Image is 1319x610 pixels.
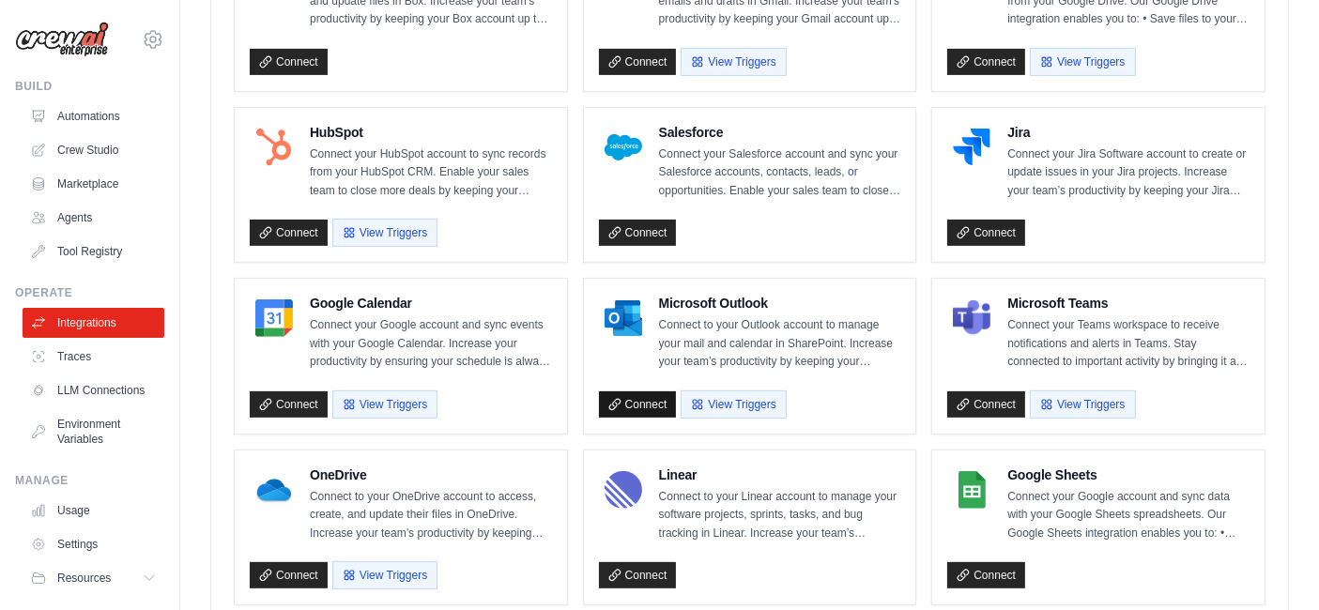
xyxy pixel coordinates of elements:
button: View Triggers [1030,390,1135,419]
span: Resources [57,571,111,586]
img: Linear Logo [605,471,642,509]
h4: Jira [1007,123,1250,142]
button: View Triggers [332,561,437,589]
button: View Triggers [332,219,437,247]
h4: Salesforce [659,123,901,142]
a: Integrations [23,308,164,338]
p: Connect your Teams workspace to receive notifications and alerts in Teams. Stay connected to impo... [1007,316,1250,372]
p: Connect your Salesforce account and sync your Salesforce accounts, contacts, leads, or opportunit... [659,145,901,201]
a: Connect [947,220,1025,246]
button: View Triggers [681,390,786,419]
div: Operate [15,285,164,300]
p: Connect to your Linear account to manage your software projects, sprints, tasks, and bug tracking... [659,488,901,543]
img: OneDrive Logo [255,471,293,509]
h4: OneDrive [310,465,552,484]
a: Connect [599,49,677,75]
a: Connect [250,49,328,75]
p: Connect your HubSpot account to sync records from your HubSpot CRM. Enable your sales team to clo... [310,145,552,201]
a: Connect [947,49,1025,75]
img: Logo [15,22,109,57]
button: View Triggers [1030,48,1135,76]
button: Resources [23,563,164,593]
img: Google Sheets Logo [953,471,990,509]
a: Settings [23,529,164,559]
img: HubSpot Logo [255,129,293,166]
p: Connect your Jira Software account to create or update issues in your Jira projects. Increase you... [1007,145,1250,201]
img: Jira Logo [953,129,990,166]
p: Connect your Google account and sync events with your Google Calendar. Increase your productivity... [310,316,552,372]
p: Connect to your Outlook account to manage your mail and calendar in SharePoint. Increase your tea... [659,316,901,372]
a: Agents [23,203,164,233]
p: Connect your Google account and sync data with your Google Sheets spreadsheets. Our Google Sheets... [1007,488,1250,543]
a: Connect [599,391,677,418]
a: Connect [250,220,328,246]
button: View Triggers [681,48,786,76]
h4: Microsoft Teams [1007,294,1250,313]
h4: Google Calendar [310,294,552,313]
a: Crew Studio [23,135,164,165]
img: Salesforce Logo [605,129,642,166]
a: Usage [23,496,164,526]
a: Connect [250,391,328,418]
a: Traces [23,342,164,372]
a: Environment Variables [23,409,164,454]
img: Microsoft Teams Logo [953,299,990,337]
h4: Linear [659,465,901,484]
a: Connect [599,220,677,246]
a: Automations [23,101,164,131]
h4: Google Sheets [1007,465,1250,484]
a: Connect [947,391,1025,418]
h4: HubSpot [310,123,552,142]
a: Connect [947,562,1025,588]
iframe: Chat Widget [1225,520,1319,610]
h4: Microsoft Outlook [659,294,901,313]
p: Connect to your OneDrive account to access, create, and update their files in OneDrive. Increase ... [310,488,552,543]
div: Manage [15,473,164,488]
div: Build [15,79,164,94]
button: View Triggers [332,390,437,419]
a: Connect [599,562,677,588]
img: Microsoft Outlook Logo [605,299,642,337]
a: LLM Connections [23,375,164,405]
img: Google Calendar Logo [255,299,293,337]
a: Tool Registry [23,236,164,267]
a: Connect [250,562,328,588]
a: Marketplace [23,169,164,199]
